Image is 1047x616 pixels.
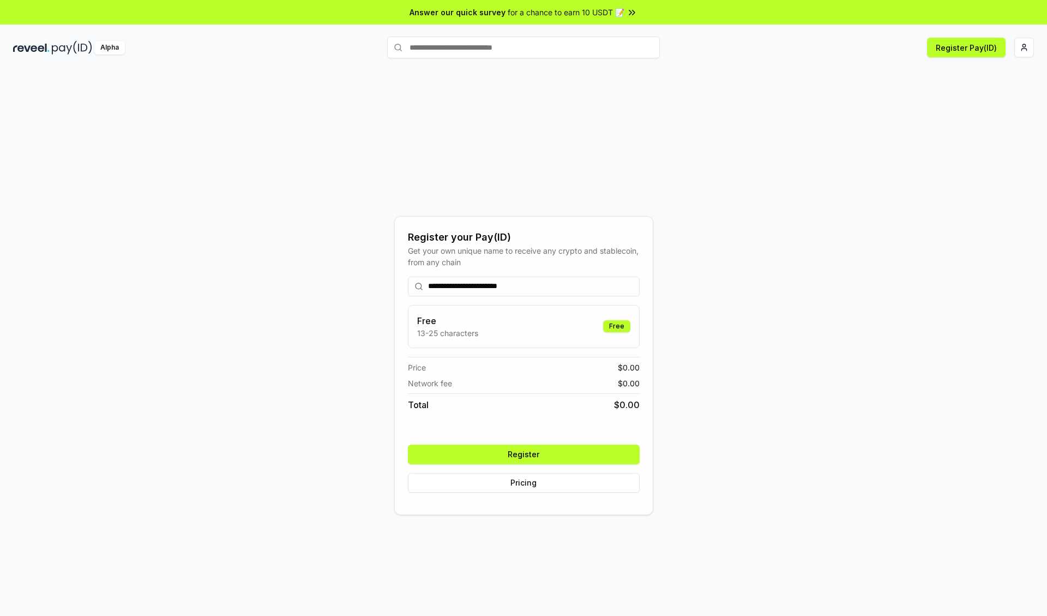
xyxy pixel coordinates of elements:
[408,445,640,464] button: Register
[94,41,125,55] div: Alpha
[618,378,640,389] span: $ 0.00
[410,7,506,18] span: Answer our quick survey
[408,245,640,268] div: Get your own unique name to receive any crypto and stablecoin, from any chain
[408,362,426,373] span: Price
[13,41,50,55] img: reveel_dark
[614,398,640,411] span: $ 0.00
[408,230,640,245] div: Register your Pay(ID)
[408,378,452,389] span: Network fee
[508,7,624,18] span: for a chance to earn 10 USDT 📝
[417,314,478,327] h3: Free
[618,362,640,373] span: $ 0.00
[408,473,640,493] button: Pricing
[417,327,478,339] p: 13-25 characters
[52,41,92,55] img: pay_id
[927,38,1006,57] button: Register Pay(ID)
[603,320,630,332] div: Free
[408,398,429,411] span: Total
